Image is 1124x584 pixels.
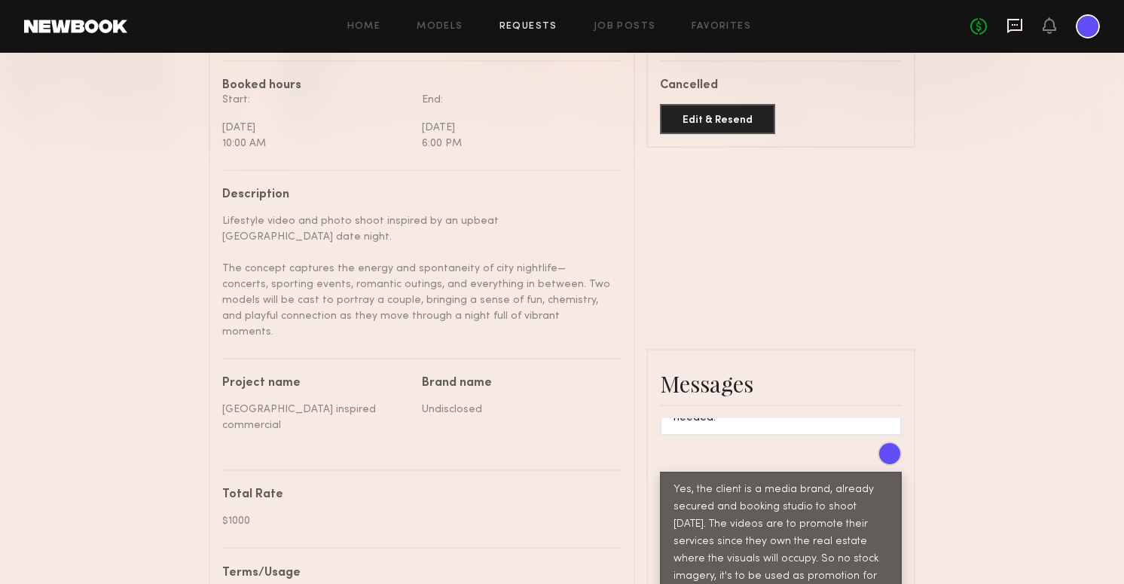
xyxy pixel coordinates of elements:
div: [DATE] [422,120,610,136]
div: 10:00 AM [222,136,411,151]
div: End: [422,92,610,108]
div: Cancelled [660,80,902,92]
div: [DATE] [222,120,411,136]
div: 6:00 PM [422,136,610,151]
a: Home [347,22,381,32]
div: Terms/Usage [222,567,610,579]
div: Project name [222,378,411,390]
div: $1000 [222,513,610,529]
div: Messages [660,368,902,399]
a: Requests [499,22,557,32]
div: Booked hours [222,80,622,92]
div: Undisclosed [422,402,610,417]
a: Job Posts [594,22,656,32]
a: Favorites [692,22,751,32]
button: Edit & Resend [660,104,775,134]
div: Description [222,189,610,201]
div: Start: [222,92,411,108]
div: [GEOGRAPHIC_DATA] inspired commercial [222,402,411,433]
div: Total Rate [222,489,610,501]
a: Models [417,22,463,32]
div: Brand name [422,378,610,390]
div: Lifestyle video and photo shoot inspired by an upbeat [GEOGRAPHIC_DATA] date night. The concept c... [222,213,610,340]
